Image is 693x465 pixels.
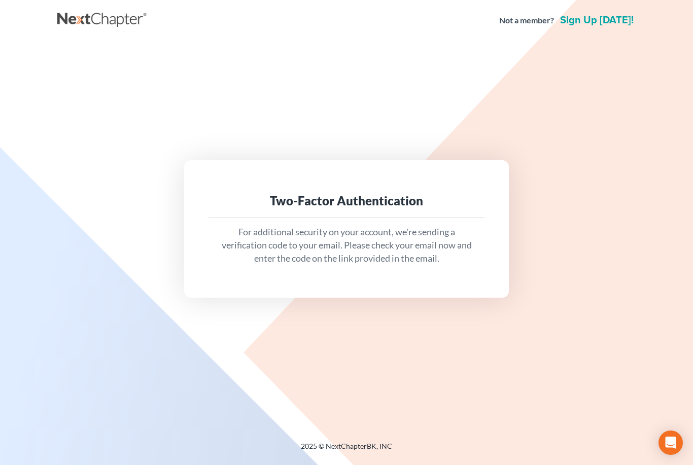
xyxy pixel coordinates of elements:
div: 2025 © NextChapterBK, INC [57,441,636,459]
strong: Not a member? [499,15,554,26]
a: Sign up [DATE]! [558,15,636,25]
div: Two-Factor Authentication [217,193,476,209]
div: Open Intercom Messenger [659,431,683,455]
p: For additional security on your account, we're sending a verification code to your email. Please ... [217,226,476,265]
